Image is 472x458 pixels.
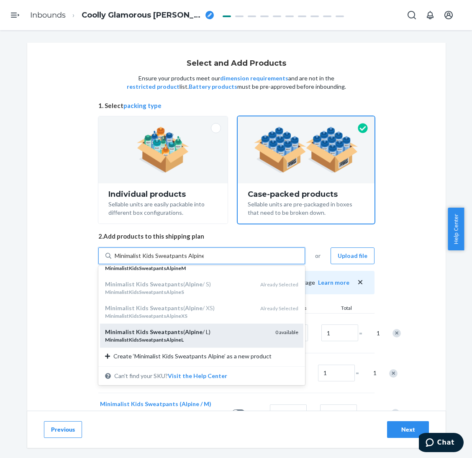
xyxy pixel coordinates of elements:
[270,404,307,421] input: Case Quantity
[7,7,23,23] button: Open Navigation
[392,329,401,337] div: Remove Item
[368,369,377,377] span: 1
[168,372,227,380] button: Minimalist Kids Sweatpants(Alpine/ XL)MinimalistKidsSweatpantsAlpineXL0 availableMinimalist Kids ...
[23,3,221,28] ol: breadcrumbs
[185,328,203,335] em: Alpine
[98,101,375,110] span: 1. Select
[358,409,366,417] span: =
[185,304,203,311] em: Alpine
[422,7,439,23] button: Open notifications
[105,313,187,319] em: MinimalistKidsSweatpantsAlpineXS
[333,304,354,313] div: Total
[187,59,286,68] h1: Select and Add Products
[250,409,267,417] span: No
[248,190,364,198] div: Case-packed products
[185,280,203,288] em: Alpine
[260,281,298,288] span: Already Selected
[356,369,364,377] span: =
[126,74,347,91] p: Ensure your products meet our and are not in the list. must be pre-approved before inbounding.
[98,232,375,241] span: 2. Add products to this shipping plan
[150,304,183,311] em: Sweatpants
[318,278,349,287] button: Learn more
[356,278,364,287] button: close
[291,304,333,313] div: Boxes
[127,82,180,91] button: restricted product
[105,337,184,343] em: MinimalistKidsSweatpantsAlpineL
[254,127,358,173] img: case-pack.59cecea509d18c883b923b81aeac6d0b.png
[389,369,398,378] div: Remove Item
[30,10,66,20] a: Inbounds
[100,400,211,408] button: Minimalist Kids Sweatpants (Alpine / M)
[82,10,202,21] span: Coolly Glamorous Starling
[391,409,400,417] div: Remove Item
[105,328,269,336] div: ( / L)
[136,328,149,335] em: Kids
[359,329,367,337] span: =
[105,265,186,271] em: MinimalistKidsSweatpantsAlpineM
[318,365,355,381] input: Number of boxes
[220,74,288,82] button: dimension requirements
[448,208,464,250] button: Help Center
[105,280,135,288] em: Minimalist
[260,305,298,311] span: Already Selected
[320,404,357,421] input: Number of boxes
[123,101,162,110] button: packing type
[150,280,183,288] em: Sweatpants
[105,304,135,311] em: Minimalist
[440,7,457,23] button: Open account menu
[105,280,254,288] div: ( / S)
[370,409,379,417] span: 1
[114,372,227,380] span: Can't find your SKU?
[105,289,184,295] em: MinimalistKidsSweatpantsAlpineS
[275,329,298,335] span: 0 available
[315,252,321,260] span: or
[248,198,364,217] div: Sellable units are pre-packaged in boxes that need to be broken down.
[321,324,358,341] input: Number of boxes
[387,421,429,438] button: Next
[115,252,204,260] input: Minimalist Kids Sweatpants(Alpine/ XL)MinimalistKidsSweatpantsAlpineXL0 availableMinimalist Kids ...
[394,425,422,434] div: Next
[150,328,183,335] em: Sweatpants
[137,127,189,173] img: individual-pack.facf35554cb0f1810c75b2bd6df2d64e.png
[419,433,464,454] iframe: Opens a widget where you can chat to one of our agents
[105,304,254,312] div: ( / XS)
[44,421,82,438] button: Previous
[100,400,211,407] span: Minimalist Kids Sweatpants (Alpine / M)
[136,280,149,288] em: Kids
[108,190,218,198] div: Individual products
[372,329,380,337] span: 1
[113,352,272,360] span: Create ‘Minimalist Kids Sweatpants Alpine’ as a new product
[108,198,218,217] div: Sellable units are easily packable into different box configurations.
[105,328,135,335] em: Minimalist
[403,7,420,23] button: Open Search Box
[331,247,375,264] button: Upload file
[189,82,237,91] button: Battery products
[136,304,149,311] em: Kids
